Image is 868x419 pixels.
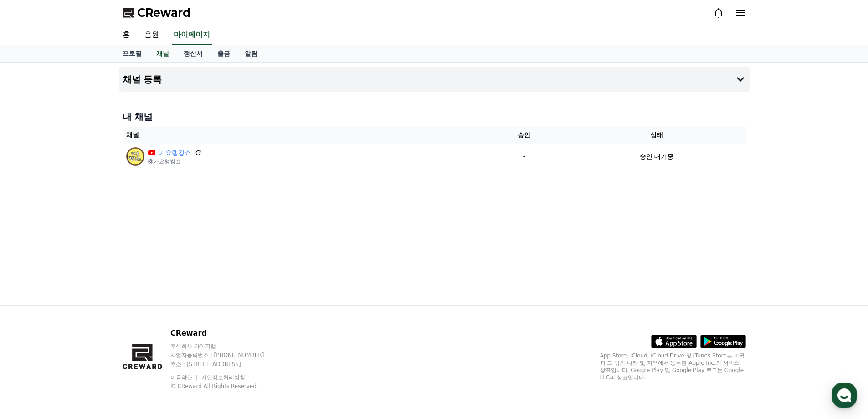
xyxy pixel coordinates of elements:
[126,147,144,166] img: 가요랭킹쇼
[170,342,282,350] p: 주식회사 와이피랩
[148,158,202,165] p: @가요랭킹쇼
[115,26,137,45] a: 홈
[600,352,746,381] p: App Store, iCloud, iCloud Drive 및 iTunes Store는 미국과 그 밖의 나라 및 지역에서 등록된 Apple Inc.의 서비스 상표입니다. Goo...
[83,303,94,310] span: 대화
[3,289,60,312] a: 홈
[123,74,162,84] h4: 채널 등록
[123,110,746,123] h4: 내 채널
[123,5,191,20] a: CReward
[481,127,567,144] th: 승인
[123,127,481,144] th: 채널
[567,127,745,144] th: 상태
[137,26,166,45] a: 음원
[60,289,118,312] a: 대화
[137,5,191,20] span: CReward
[29,303,34,310] span: 홈
[201,374,245,381] a: 개인정보처리방침
[118,289,175,312] a: 설정
[159,148,191,158] a: 가요랭킹쇼
[141,303,152,310] span: 설정
[170,352,282,359] p: 사업자등록번호 : [PHONE_NUMBER]
[640,152,673,161] p: 승인 대기중
[153,45,173,62] a: 채널
[170,361,282,368] p: 주소 : [STREET_ADDRESS]
[176,45,210,62] a: 정산서
[210,45,237,62] a: 출금
[170,328,282,339] p: CReward
[170,383,282,390] p: © CReward All Rights Reserved.
[115,45,149,62] a: 프로필
[172,26,212,45] a: 마이페이지
[170,374,199,381] a: 이용약관
[119,67,750,92] button: 채널 등록
[484,152,564,161] p: -
[237,45,265,62] a: 알림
